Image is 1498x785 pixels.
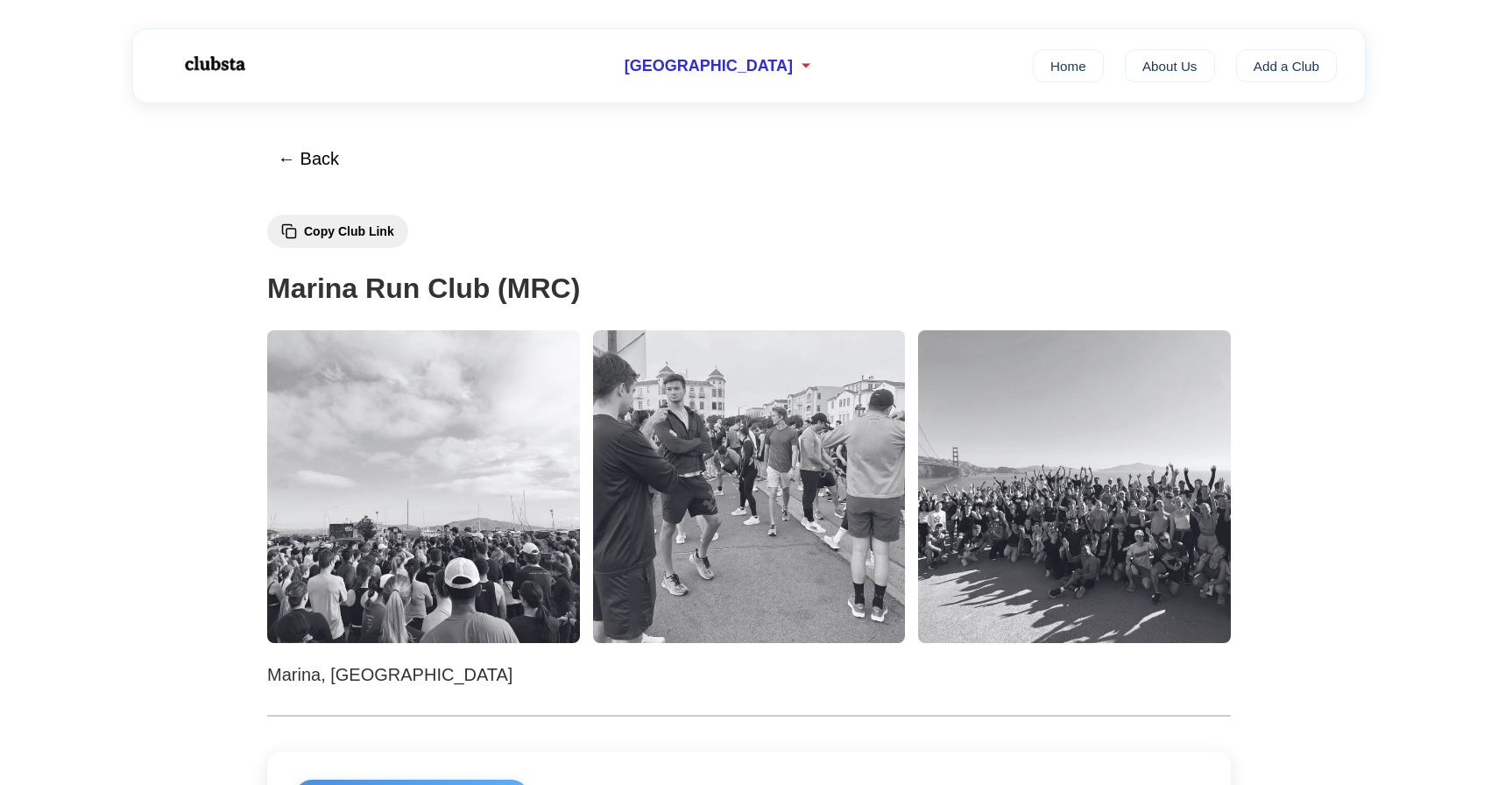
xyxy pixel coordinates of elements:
a: About Us [1125,49,1215,82]
button: ← Back [267,138,350,180]
img: Logo [161,42,266,86]
h1: Marina Run Club (MRC) [267,266,1231,311]
p: Marina, [GEOGRAPHIC_DATA] [267,661,1231,689]
span: Copy Club Link [304,224,394,238]
a: Add a Club [1236,49,1338,82]
span: [GEOGRAPHIC_DATA] [625,57,793,75]
a: Home [1033,49,1104,82]
button: Copy Club Link [267,215,408,248]
img: Marina Run Club (MRC) 3 [918,330,1231,643]
img: Marina Run Club (MRC) 2 [593,330,906,643]
img: Marina Run Club (MRC) 1 [267,330,580,643]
